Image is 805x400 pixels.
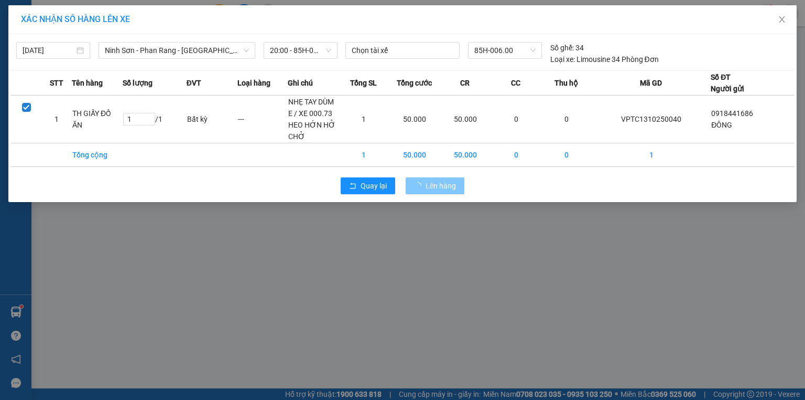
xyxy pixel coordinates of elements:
[13,68,58,117] b: An Anh Limousine
[237,77,270,89] span: Loại hàng
[541,96,592,143] td: 0
[554,77,578,89] span: Thu hộ
[50,77,63,89] span: STT
[288,77,313,89] span: Ghi chú
[397,77,432,89] span: Tổng cước
[440,96,491,143] td: 50.000
[592,143,711,167] td: 1
[491,143,541,167] td: 0
[711,121,732,129] span: ĐÔNG
[550,42,584,54] div: 34
[341,177,395,194] button: rollbackQuay lại
[41,96,72,143] td: 1
[491,96,541,143] td: 0
[550,42,574,54] span: Số ghế:
[123,77,153,89] span: Số lượng
[550,54,575,65] span: Loại xe:
[361,180,387,192] span: Quay lại
[237,96,288,143] td: ---
[339,96,389,143] td: 1
[270,43,331,58] span: 20:00 - 85H-006.00
[23,45,74,56] input: 13/10/2025
[187,96,237,143] td: Bất kỳ
[243,47,249,54] span: down
[767,5,797,35] button: Close
[21,14,130,24] span: XÁC NHẬN SỐ HÀNG LÊN XE
[414,182,426,190] span: loading
[460,77,470,89] span: CR
[406,177,464,194] button: Lên hàng
[339,143,389,167] td: 1
[105,43,249,58] span: Ninh Sơn - Phan Rang - Miền Tây
[123,96,187,143] td: / 1
[550,54,659,65] div: Limousine 34 Phòng Đơn
[288,96,339,143] td: NHẸ TAY DÙM E / XE 000.73 HEO HỚN HỞ CHỞ
[72,143,123,167] td: Tổng cộng
[68,15,101,101] b: Biên nhận gởi hàng hóa
[440,143,491,167] td: 50.000
[426,180,456,192] span: Lên hàng
[711,109,753,118] span: 0918441686
[778,15,786,24] span: close
[389,143,440,167] td: 50.000
[711,71,744,94] div: Số ĐT Người gửi
[511,77,520,89] span: CC
[592,96,711,143] td: VPTC1310250040
[350,77,377,89] span: Tổng SL
[389,96,440,143] td: 50.000
[72,96,123,143] td: TH GIẤY ĐỒ ĂN
[640,77,662,89] span: Mã GD
[349,182,356,191] span: rollback
[72,77,103,89] span: Tên hàng
[541,143,592,167] td: 0
[187,77,201,89] span: ĐVT
[474,43,535,58] span: 85H-006.00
